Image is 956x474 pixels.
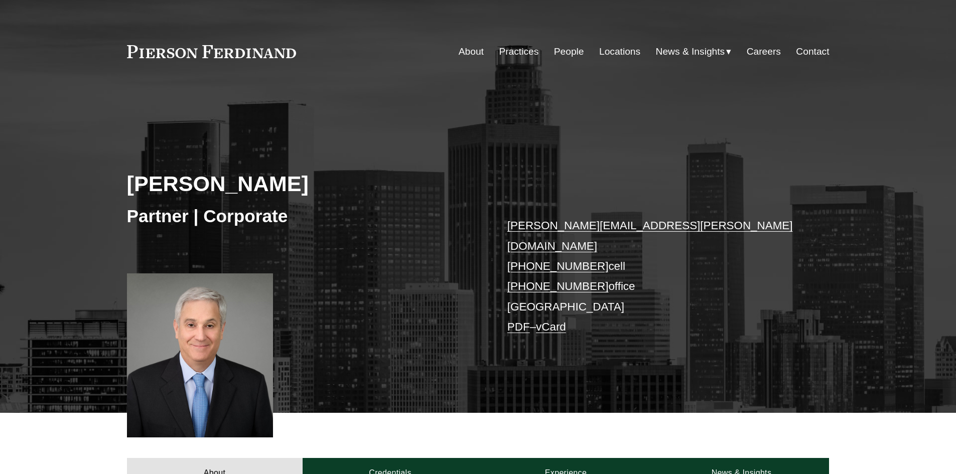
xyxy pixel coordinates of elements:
[536,321,566,333] a: vCard
[507,219,793,252] a: [PERSON_NAME][EMAIL_ADDRESS][PERSON_NAME][DOMAIN_NAME]
[656,42,732,61] a: folder dropdown
[507,216,800,337] p: cell office [GEOGRAPHIC_DATA] –
[599,42,640,61] a: Locations
[499,42,538,61] a: Practices
[656,43,725,61] span: News & Insights
[747,42,781,61] a: Careers
[554,42,584,61] a: People
[507,260,609,272] a: [PHONE_NUMBER]
[127,171,478,197] h2: [PERSON_NAME]
[459,42,484,61] a: About
[507,321,530,333] a: PDF
[507,280,609,292] a: [PHONE_NUMBER]
[796,42,829,61] a: Contact
[127,205,478,227] h3: Partner | Corporate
